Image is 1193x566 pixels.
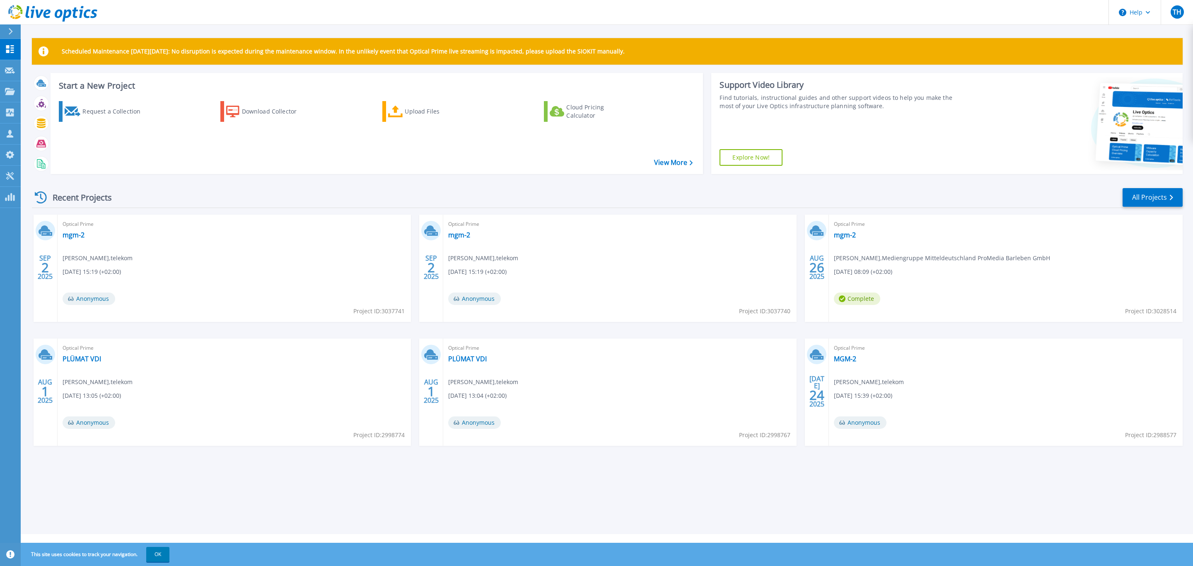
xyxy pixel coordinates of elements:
div: AUG 2025 [809,252,825,283]
span: [DATE] 13:05 (+02:00) [63,391,121,400]
div: Request a Collection [82,103,149,120]
span: [PERSON_NAME] , telekom [63,377,133,387]
span: [PERSON_NAME] , Mediengruppe Mitteldeutschland ProMedia Barleben GmbH [834,254,1050,263]
h3: Start a New Project [59,81,693,90]
span: Optical Prime [834,220,1177,229]
a: Upload Files [382,101,475,122]
span: [DATE] 15:39 (+02:00) [834,391,892,400]
span: [PERSON_NAME] , telekom [448,377,518,387]
span: Project ID: 2998767 [739,431,790,440]
a: PLÜMAT VDI [448,355,487,363]
span: Optical Prime [834,343,1177,353]
span: [DATE] 13:04 (+02:00) [448,391,507,400]
div: SEP 2025 [37,252,53,283]
span: Anonymous [63,416,115,429]
span: Optical Prime [448,343,792,353]
button: OK [146,547,169,562]
span: [DATE] 15:19 (+02:00) [448,267,507,276]
div: [DATE] 2025 [809,376,825,406]
a: View More [654,159,693,167]
a: Explore Now! [720,149,782,166]
a: Download Collector [220,101,313,122]
div: SEP 2025 [423,252,439,283]
span: 2 [427,264,435,271]
span: [DATE] 15:19 (+02:00) [63,267,121,276]
span: Optical Prime [448,220,792,229]
a: MGM-2 [834,355,856,363]
span: Project ID: 3037740 [739,307,790,316]
div: Recent Projects [32,187,123,208]
a: mgm-2 [63,231,85,239]
span: Anonymous [448,416,501,429]
a: mgm-2 [448,231,470,239]
div: Find tutorials, instructional guides and other support videos to help you make the most of your L... [720,94,964,110]
div: Support Video Library [720,80,964,90]
a: Cloud Pricing Calculator [544,101,636,122]
span: TH [1173,9,1181,15]
a: PLÜMAT VDI [63,355,101,363]
span: Optical Prime [63,343,406,353]
div: AUG 2025 [37,376,53,406]
p: Scheduled Maintenance [DATE][DATE]: No disruption is expected during the maintenance window. In t... [62,48,625,55]
span: Anonymous [63,293,115,305]
span: Project ID: 3028514 [1125,307,1176,316]
span: Anonymous [448,293,501,305]
span: 24 [809,392,824,399]
span: Anonymous [834,416,886,429]
div: Download Collector [242,103,308,120]
span: [PERSON_NAME] , telekom [448,254,518,263]
span: Complete [834,293,880,305]
span: 26 [809,264,824,271]
a: Request a Collection [59,101,151,122]
span: [PERSON_NAME] , telekom [63,254,133,263]
div: Upload Files [405,103,471,120]
span: [DATE] 08:09 (+02:00) [834,267,892,276]
a: mgm-2 [834,231,856,239]
span: 1 [41,388,49,395]
div: AUG 2025 [423,376,439,406]
div: Cloud Pricing Calculator [566,103,633,120]
a: All Projects [1123,188,1183,207]
span: Optical Prime [63,220,406,229]
span: Project ID: 2988577 [1125,431,1176,440]
span: 1 [427,388,435,395]
span: 2 [41,264,49,271]
span: [PERSON_NAME] , telekom [834,377,904,387]
span: This site uses cookies to track your navigation. [23,547,169,562]
span: Project ID: 2998774 [353,431,405,440]
span: Project ID: 3037741 [353,307,405,316]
